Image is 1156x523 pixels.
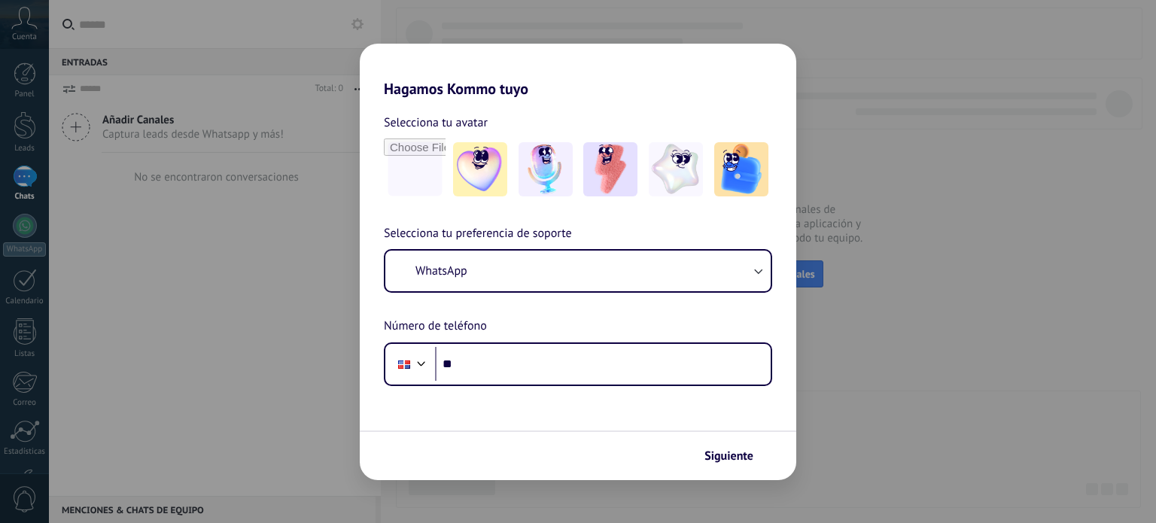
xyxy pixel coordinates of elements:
[583,142,637,196] img: -3.jpeg
[360,44,796,98] h2: Hagamos Kommo tuyo
[698,443,774,469] button: Siguiente
[519,142,573,196] img: -2.jpeg
[385,251,771,291] button: WhatsApp
[390,348,418,380] div: Dominican Republic: + 1
[714,142,768,196] img: -5.jpeg
[704,451,753,461] span: Siguiente
[384,113,488,132] span: Selecciona tu avatar
[453,142,507,196] img: -1.jpeg
[384,317,487,336] span: Número de teléfono
[649,142,703,196] img: -4.jpeg
[415,263,467,278] span: WhatsApp
[384,224,572,244] span: Selecciona tu preferencia de soporte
